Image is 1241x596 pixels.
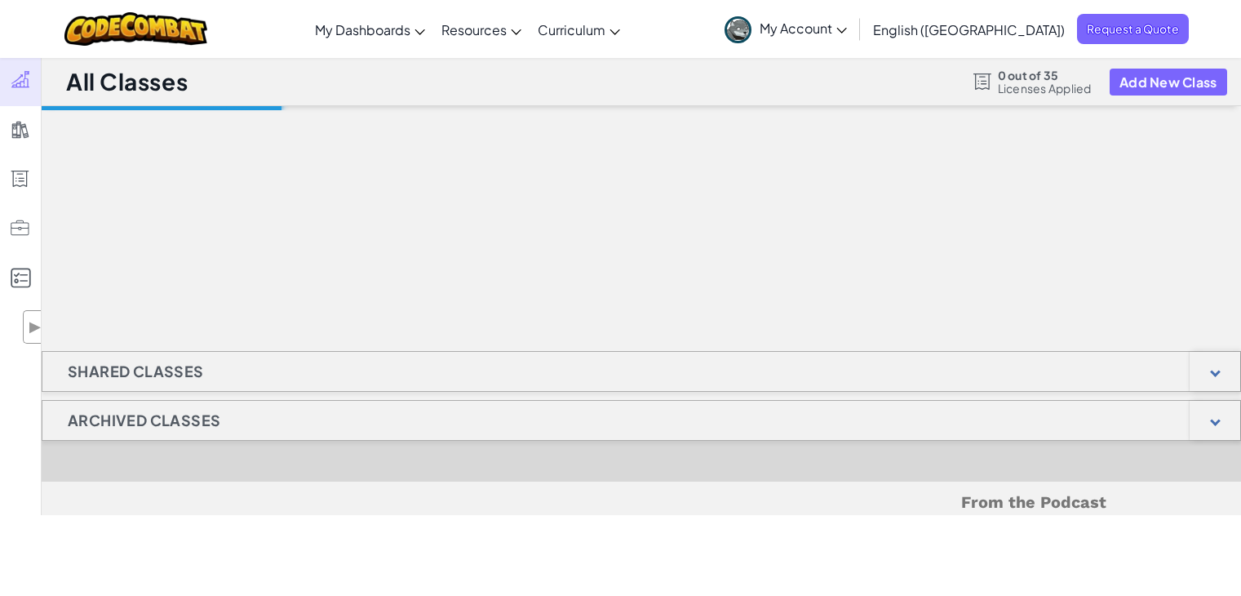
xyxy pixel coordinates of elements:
span: 0 out of 35 [998,69,1092,82]
h1: All Classes [66,66,188,97]
span: ▶ [28,315,42,339]
span: My Account [760,20,847,37]
a: English ([GEOGRAPHIC_DATA]) [865,7,1073,51]
span: Resources [441,21,507,38]
span: My Dashboards [315,21,410,38]
img: CodeCombat logo [64,12,207,46]
span: Licenses Applied [998,82,1092,95]
a: Resources [433,7,530,51]
button: Add New Class [1110,69,1227,96]
h1: Archived Classes [42,400,246,441]
h1: Shared Classes [42,351,229,392]
h5: From the Podcast [176,490,1106,515]
img: avatar [725,16,751,43]
a: My Account [716,3,855,55]
a: My Dashboards [307,7,433,51]
a: Curriculum [530,7,628,51]
a: Request a Quote [1077,14,1189,44]
span: English ([GEOGRAPHIC_DATA]) [873,21,1065,38]
span: Curriculum [538,21,605,38]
